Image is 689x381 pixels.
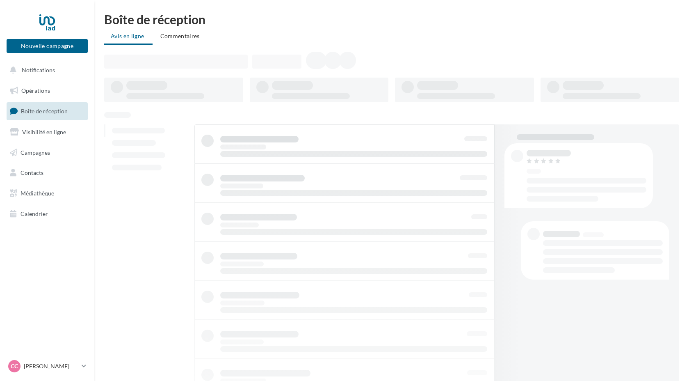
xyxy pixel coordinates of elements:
[5,185,89,202] a: Médiathèque
[21,210,48,217] span: Calendrier
[5,62,86,79] button: Notifications
[5,164,89,181] a: Contacts
[21,108,68,115] span: Boîte de réception
[21,149,50,156] span: Campagnes
[11,362,18,370] span: CC
[7,39,88,53] button: Nouvelle campagne
[5,82,89,99] a: Opérations
[21,169,43,176] span: Contacts
[7,358,88,374] a: CC [PERSON_NAME]
[5,205,89,223] a: Calendrier
[5,102,89,120] a: Boîte de réception
[104,13,679,25] div: Boîte de réception
[21,87,50,94] span: Opérations
[22,67,55,73] span: Notifications
[24,362,78,370] p: [PERSON_NAME]
[5,144,89,161] a: Campagnes
[21,190,54,197] span: Médiathèque
[22,129,66,135] span: Visibilité en ligne
[5,124,89,141] a: Visibilité en ligne
[160,32,200,39] span: Commentaires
